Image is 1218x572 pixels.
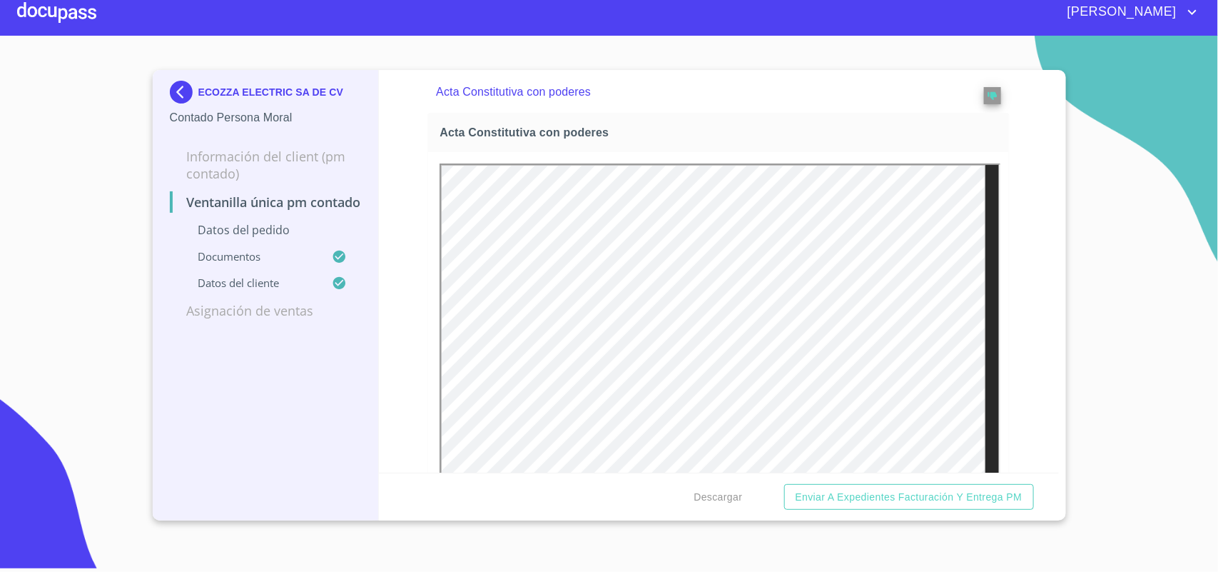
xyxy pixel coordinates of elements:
[1057,1,1201,24] button: account of current user
[170,148,362,182] p: Información del Client (PM contado)
[440,125,1003,140] span: Acta Constitutiva con poderes
[170,81,362,109] div: ECOZZA ELECTRIC SA DE CV
[170,276,333,290] p: Datos del cliente
[436,84,945,101] p: Acta Constitutiva con poderes
[170,249,333,264] p: Documentos
[694,488,742,506] span: Descargar
[170,109,362,126] p: Contado Persona Moral
[1057,1,1184,24] span: [PERSON_NAME]
[984,87,1001,104] button: reject
[440,164,1000,548] iframe: Acta Constitutiva con poderes
[170,222,362,238] p: Datos del pedido
[198,86,344,98] p: ECOZZA ELECTRIC SA DE CV
[796,488,1022,506] span: Enviar a Expedientes Facturación y Entrega PM
[784,484,1034,511] button: Enviar a Expedientes Facturación y Entrega PM
[170,194,362,211] p: Ventanilla única PM contado
[688,484,748,511] button: Descargar
[170,81,198,104] img: Docupass spot blue
[170,302,362,319] p: Asignación de Ventas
